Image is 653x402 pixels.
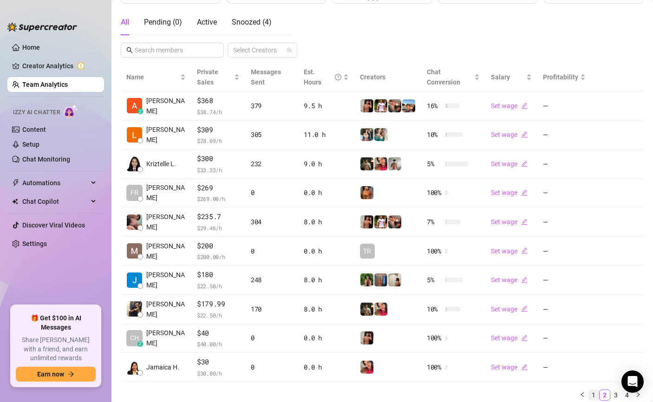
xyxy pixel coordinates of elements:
[197,328,240,339] span: $40
[251,333,293,343] div: 0
[633,389,644,401] li: Next Page
[360,273,373,286] img: Nathaniel
[621,370,644,393] div: Open Intercom Messenger
[363,246,371,256] span: TR
[146,182,186,203] span: [PERSON_NAME]
[521,305,528,312] span: edit
[537,295,591,324] td: —
[146,299,186,319] span: [PERSON_NAME]
[521,189,528,196] span: edit
[388,99,401,112] img: Osvaldo
[37,370,64,378] span: Earn now
[354,63,421,91] th: Creators
[130,333,139,343] span: CH
[197,95,240,106] span: $368
[251,188,293,198] div: 0
[537,207,591,237] td: —
[374,273,387,286] img: Wayne
[127,243,142,259] img: Mariane Subia
[197,165,240,175] span: $ 33.33 /h
[16,336,96,363] span: Share [PERSON_NAME] with a friend, and earn unlimited rewards
[427,130,442,140] span: 10 %
[197,107,240,117] span: $ 38.74 /h
[427,275,442,285] span: 5 %
[427,304,442,314] span: 10 %
[304,275,349,285] div: 8.0 h
[127,98,142,113] img: Adrian Custodio
[577,389,588,401] li: Previous Page
[127,359,142,375] img: Jamaica Hurtado
[521,161,528,167] span: edit
[491,160,528,168] a: Set wageedit
[537,324,591,353] td: —
[144,17,182,28] div: Pending ( 0 )
[22,81,68,88] a: Team Analytics
[304,101,349,111] div: 9.5 h
[135,45,211,55] input: Search members
[197,182,240,194] span: $269
[360,361,373,374] img: Vanessa
[360,215,373,228] img: Zach
[491,189,528,196] a: Set wageedit
[304,362,349,372] div: 0.0 h
[251,159,293,169] div: 232
[127,127,142,143] img: Lexter Ore
[374,303,387,316] img: Vanessa
[131,188,138,198] span: FR
[127,156,142,171] img: Kriztelle L.
[16,314,96,332] span: 🎁 Get $100 in AI Messages
[427,217,442,227] span: 7 %
[521,247,528,254] span: edit
[121,63,191,91] th: Name
[197,369,240,378] span: $ 30.00 /h
[22,221,85,229] a: Discover Viral Videos
[251,304,293,314] div: 170
[537,121,591,150] td: —
[360,303,373,316] img: Tony
[12,179,20,187] span: thunderbolt
[304,159,349,169] div: 9.0 h
[304,67,341,87] div: Est. Hours
[197,153,240,164] span: $300
[251,130,293,140] div: 305
[22,156,70,163] a: Chat Monitoring
[635,392,641,397] span: right
[137,109,143,114] div: z
[388,157,401,170] img: aussieboy_j
[304,246,349,256] div: 0.0 h
[491,73,510,81] span: Salary
[360,128,373,141] img: Katy
[427,188,442,198] span: 100 %
[251,362,293,372] div: 0
[197,357,240,368] span: $30
[197,269,240,280] span: $180
[287,47,292,53] span: team
[197,223,240,233] span: $ 29.46 /h
[491,363,528,371] a: Set wageedit
[537,149,591,179] td: —
[537,353,591,382] td: —
[633,389,644,401] button: right
[611,390,621,400] a: 3
[600,390,610,400] a: 2
[146,270,186,290] span: [PERSON_NAME]
[197,240,240,252] span: $200
[360,99,373,112] img: Zach
[197,339,240,349] span: $ 40.00 /h
[427,159,442,169] span: 5 %
[374,99,387,112] img: Hector
[68,371,74,377] span: arrow-right
[146,241,186,261] span: [PERSON_NAME]
[127,214,142,230] img: Regine Ore
[127,301,142,317] img: Sean Carino
[22,44,40,51] a: Home
[304,333,349,343] div: 0.0 h
[491,131,528,138] a: Set wageedit
[621,389,633,401] li: 4
[13,108,60,117] span: Izzy AI Chatter
[588,390,599,400] a: 1
[146,212,186,232] span: [PERSON_NAME]
[360,157,373,170] img: Tony
[491,305,528,313] a: Set wageedit
[304,130,349,140] div: 11.0 h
